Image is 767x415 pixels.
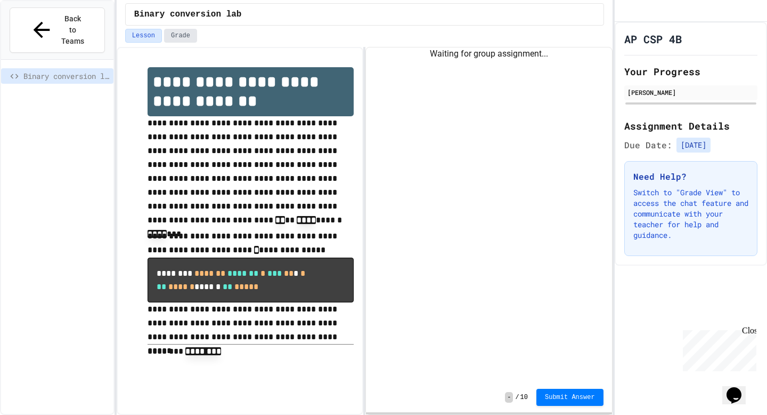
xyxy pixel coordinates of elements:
h2: Your Progress [624,64,757,79]
span: 10 [520,393,528,402]
h1: AP CSP 4B [624,31,682,46]
button: Lesson [125,29,162,43]
span: [DATE] [676,138,711,153]
div: Waiting for group assignment... [366,47,611,60]
iframe: chat widget [679,326,756,371]
div: [PERSON_NAME] [627,87,754,97]
p: Switch to "Grade View" to access the chat feature and communicate with your teacher for help and ... [633,187,748,241]
span: / [515,393,519,402]
h2: Assignment Details [624,118,757,133]
button: Back to Teams [10,7,105,53]
span: - [505,392,513,403]
button: Grade [164,29,197,43]
span: Binary conversion lab [134,8,242,21]
span: Back to Teams [60,13,85,47]
h3: Need Help? [633,170,748,183]
button: Submit Answer [536,389,603,406]
span: Binary conversion lab [23,70,109,82]
iframe: chat widget [722,372,756,404]
span: Submit Answer [545,393,595,402]
span: Due Date: [624,139,672,151]
div: Chat with us now!Close [4,4,74,68]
